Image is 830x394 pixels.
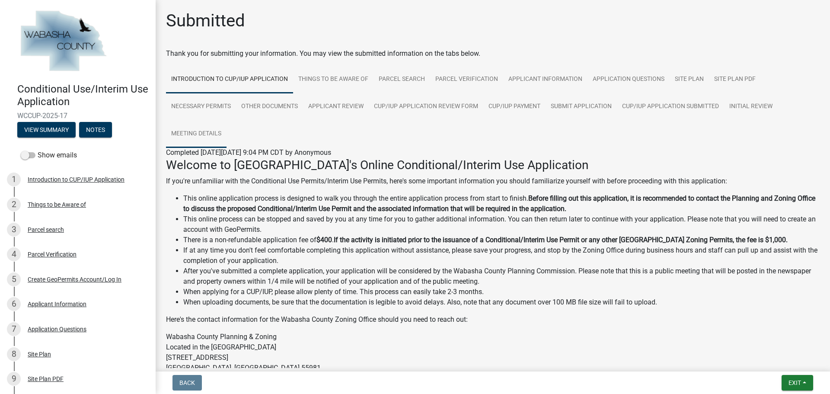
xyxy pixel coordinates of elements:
a: CUP/IUP Application Review Form [369,93,483,121]
a: CUP/IUP Application Submitted [617,93,724,121]
div: 7 [7,322,21,336]
p: Here's the contact information for the Wabasha County Zoning Office should you need to reach out: [166,314,820,325]
strong: Before filling out this application, it is recommended to contact the Planning and Zoning Office ... [183,194,815,213]
div: Parcel Verification [28,251,77,257]
button: Back [172,375,202,391]
a: Parcel search [373,66,430,93]
a: Meeting Details [166,120,227,148]
div: Application Questions [28,326,86,332]
p: If you're unfamiliar with the Conditional Use Permits/Interim Use Permits, here's some important ... [166,176,820,186]
li: There is a non-refundable application fee of . [183,235,820,245]
h4: Conditional Use/Interim Use Application [17,83,149,108]
div: 2 [7,198,21,211]
div: 1 [7,173,21,186]
a: Site Plan PDF [709,66,761,93]
div: 9 [7,372,21,386]
div: Introduction to CUP/IUP Application [28,176,124,183]
div: 5 [7,272,21,286]
a: Applicant Information [503,66,587,93]
div: Things to be Aware of [28,202,86,208]
a: Applicant Review [303,93,369,121]
a: Things to be Aware of [293,66,373,93]
li: When applying for a CUP/IUP, please allow plenty of time. This process can easily take 2-3 months. [183,287,820,297]
button: Exit [782,375,813,391]
div: 6 [7,297,21,311]
span: Exit [788,379,801,386]
div: Thank you for submitting your information. You may view the submitted information on the tabs below. [166,48,820,59]
button: Notes [79,122,112,138]
strong: $400 [316,236,332,244]
wm-modal-confirm: Notes [79,127,112,134]
a: Introduction to CUP/IUP Application [166,66,293,93]
span: Back [179,379,195,386]
a: Necessary Permits [166,93,236,121]
div: Site Plan PDF [28,376,64,382]
li: This online application process is designed to walk you through the entire application process fr... [183,193,820,214]
div: 8 [7,347,21,361]
a: Other Documents [236,93,303,121]
a: Application Questions [587,66,670,93]
div: Create GeoPermits Account/Log In [28,276,121,282]
li: After you've submitted a complete application, your application will be considered by the Wabasha... [183,266,820,287]
span: Completed [DATE][DATE] 9:04 PM CDT by Anonymous [166,148,331,157]
button: View Summary [17,122,76,138]
span: WCCUP-2025-17 [17,112,138,120]
strong: If the activity is initiated prior to the issuance of a Conditional/Interim Use Permit or any oth... [334,236,788,244]
h3: Welcome to [GEOGRAPHIC_DATA]'s Online Conditional/Interim Use Application [166,158,820,173]
li: When uploading documents, be sure that the documentation is legible to avoid delays. Also, note t... [183,297,820,308]
div: 3 [7,223,21,237]
p: Wabasha County Planning & Zoning Located in the [GEOGRAPHIC_DATA] [STREET_ADDRESS] [GEOGRAPHIC_DA... [166,332,820,394]
div: Site Plan [28,351,51,357]
div: Parcel search [28,227,64,233]
li: If at any time you don't feel comfortable completing this application without assistance, please ... [183,245,820,266]
a: Initial Review [724,93,778,121]
a: Submit Application [546,93,617,121]
a: Parcel Verification [430,66,503,93]
a: Site Plan [670,66,709,93]
img: Wabasha County, Minnesota [17,9,109,74]
div: 4 [7,247,21,261]
label: Show emails [21,150,77,160]
div: Applicant Information [28,301,86,307]
a: CUP/IUP Payment [483,93,546,121]
h1: Submitted [166,10,245,31]
li: This online process can be stopped and saved by you at any time for you to gather additional info... [183,214,820,235]
wm-modal-confirm: Summary [17,127,76,134]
